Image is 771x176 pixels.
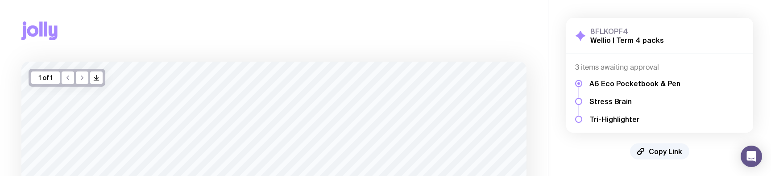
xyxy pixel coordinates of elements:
[589,79,680,88] h5: A6 Eco Pocketbook & Pen
[590,36,664,45] h2: Wellio | Term 4 packs
[90,71,103,84] button: />/>
[31,71,60,84] div: 1 of 1
[94,75,99,80] g: /> />
[649,147,682,156] span: Copy Link
[590,27,664,36] h3: 8FLKOPF4
[589,97,680,106] h5: Stress Brain
[630,143,689,159] button: Copy Link
[575,63,744,72] h4: 3 items awaiting approval
[741,146,762,167] div: Open Intercom Messenger
[589,115,680,124] h5: Tri-Highlighter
